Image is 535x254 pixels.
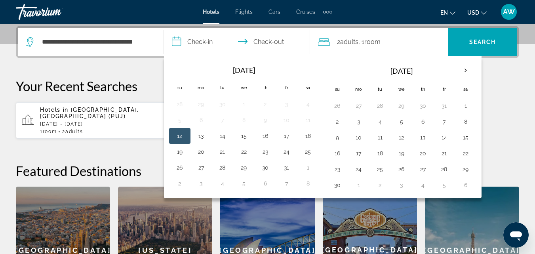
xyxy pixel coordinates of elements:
button: Day 5 [395,116,408,127]
table: Right calendar grid [327,61,476,193]
span: 1 [40,129,57,134]
div: Search widget [18,28,517,56]
th: [DATE] [348,61,455,80]
button: Day 21 [216,146,229,157]
button: Day 31 [438,100,451,111]
button: Day 9 [331,132,344,143]
button: Day 27 [352,100,365,111]
button: Search [448,28,517,56]
button: Day 28 [173,99,186,110]
button: Day 19 [395,148,408,159]
th: [DATE] [190,61,297,79]
a: Travorium [16,2,95,22]
a: Cars [268,9,280,15]
button: User Menu [499,4,519,20]
button: Day 30 [216,99,229,110]
button: Day 8 [302,178,314,189]
span: Search [469,39,496,45]
button: Day 16 [331,148,344,159]
button: Day 12 [173,130,186,141]
button: Day 23 [259,146,272,157]
button: Day 24 [352,164,365,175]
button: Day 30 [417,100,429,111]
button: Day 18 [302,130,314,141]
button: Day 6 [417,116,429,127]
button: Day 1 [459,100,472,111]
button: Day 5 [173,115,186,126]
button: Select check in and out date [164,28,310,56]
button: Day 2 [173,178,186,189]
button: Day 5 [238,178,250,189]
iframe: Button to launch messaging window [503,222,529,248]
span: Adults [65,129,83,134]
button: Day 1 [352,180,365,191]
span: AW [503,8,515,16]
button: Day 11 [302,115,314,126]
span: Hotels in [40,107,69,113]
button: Day 10 [280,115,293,126]
button: Day 10 [352,132,365,143]
button: Hotels in [GEOGRAPHIC_DATA], [GEOGRAPHIC_DATA] (PUJ)[DATE] - [DATE]1Room2Adults [16,102,178,139]
a: Cruises [296,9,315,15]
button: Day 29 [395,100,408,111]
button: Day 18 [374,148,386,159]
button: Day 20 [417,148,429,159]
button: Next month [455,61,476,80]
button: Day 19 [173,146,186,157]
button: Day 29 [195,99,208,110]
button: Day 8 [459,116,472,127]
button: Day 4 [302,99,314,110]
button: Day 6 [459,180,472,191]
button: Day 17 [352,148,365,159]
p: Your Recent Searches [16,78,519,94]
button: Day 26 [331,100,344,111]
button: Day 6 [259,178,272,189]
span: en [440,10,448,16]
button: Day 7 [280,178,293,189]
button: Day 11 [374,132,386,143]
a: Flights [235,9,253,15]
button: Day 28 [374,100,386,111]
button: Day 16 [259,130,272,141]
button: Day 26 [395,164,408,175]
span: Room [43,129,57,134]
button: Day 29 [459,164,472,175]
button: Day 2 [331,116,344,127]
button: Day 13 [195,130,208,141]
span: [GEOGRAPHIC_DATA], [GEOGRAPHIC_DATA] (PUJ) [40,107,139,119]
table: Left calendar grid [169,61,319,191]
a: Hotels [203,9,219,15]
button: Day 31 [280,162,293,173]
button: Day 15 [238,130,250,141]
button: Day 24 [280,146,293,157]
button: Day 28 [438,164,451,175]
button: Day 4 [216,178,229,189]
button: Day 4 [374,116,386,127]
button: Day 1 [302,162,314,173]
button: Day 22 [238,146,250,157]
span: Adults [340,38,358,46]
button: Day 15 [459,132,472,143]
span: Room [364,38,381,46]
button: Day 1 [238,99,250,110]
button: Day 14 [216,130,229,141]
button: Extra navigation items [323,6,332,18]
button: Day 20 [195,146,208,157]
button: Day 2 [259,99,272,110]
span: USD [467,10,479,16]
button: Day 3 [280,99,293,110]
button: Day 21 [438,148,451,159]
span: , 1 [358,36,381,48]
button: Day 3 [352,116,365,127]
button: Day 12 [395,132,408,143]
button: Day 7 [216,115,229,126]
button: Day 4 [417,180,429,191]
button: Day 30 [331,180,344,191]
button: Day 25 [302,146,314,157]
span: 2 [62,129,83,134]
button: Day 2 [374,180,386,191]
button: Day 26 [173,162,186,173]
